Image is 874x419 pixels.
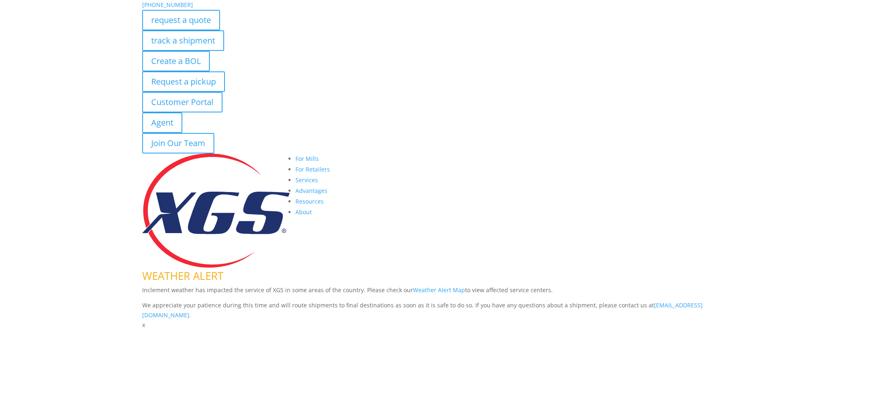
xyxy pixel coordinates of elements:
p: We appreciate your patience during this time and will route shipments to final destinations as so... [142,300,732,320]
h1: Contact Us [142,330,732,346]
a: For Retailers [295,165,330,173]
a: Customer Portal [142,92,222,112]
a: Agent [142,112,182,133]
a: For Mills [295,155,319,163]
span: WEATHER ALERT [142,268,223,283]
a: Create a BOL [142,51,210,71]
a: track a shipment [142,30,224,51]
a: [PHONE_NUMBER] [142,1,193,9]
p: Complete the form below and a member of our team will be in touch within 24 hours. [142,346,732,356]
a: Join Our Team [142,133,214,153]
p: Inclement weather has impacted the service of XGS in some areas of the country. Please check our ... [142,285,732,301]
a: request a quote [142,10,220,30]
a: Weather Alert Map [413,286,465,294]
a: Advantages [295,187,327,195]
a: Services [295,176,318,184]
p: x [142,320,732,330]
a: Request a pickup [142,71,225,92]
a: Resources [295,197,324,205]
a: About [295,208,312,216]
